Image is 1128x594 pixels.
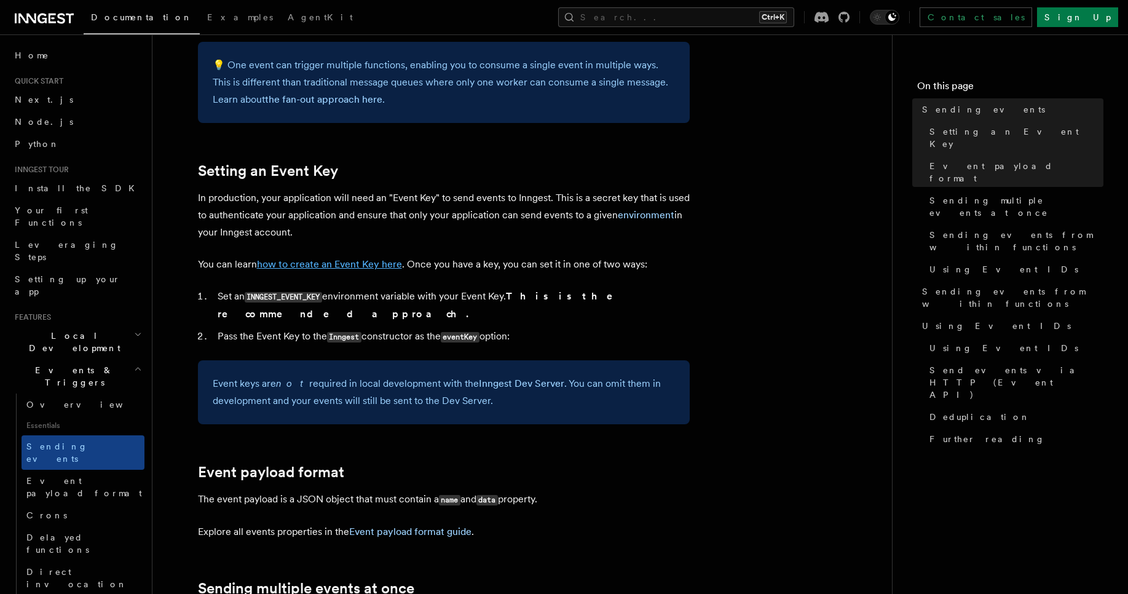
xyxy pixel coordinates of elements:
span: Setting an Event Key [929,125,1103,150]
a: Event payload format [925,155,1103,189]
h4: On this page [917,79,1103,98]
a: the fan-out approach here [265,93,382,105]
span: Sending events from within functions [922,285,1103,310]
a: Inngest Dev Server [479,378,564,389]
span: Setting up your app [15,274,120,296]
li: Set an environment variable with your Event Key. [214,288,690,323]
span: Using Event IDs [929,263,1078,275]
code: INNGEST_EVENT_KEY [245,292,322,303]
a: Leveraging Steps [10,234,144,268]
p: The event payload is a JSON object that must contain a and property. [198,491,690,509]
a: Further reading [925,428,1103,450]
a: Home [10,44,144,66]
button: Local Development [10,325,144,359]
span: Essentials [22,416,144,435]
a: Examples [200,4,280,33]
a: Sending events [22,435,144,470]
span: Sending multiple events at once [929,194,1103,219]
a: Event payload format guide [349,526,471,537]
a: Next.js [10,89,144,111]
button: Toggle dark mode [870,10,899,25]
p: You can learn . Once you have a key, you can set it in one of two ways: [198,256,690,273]
button: Events & Triggers [10,359,144,394]
code: data [476,495,498,505]
span: Examples [207,12,273,22]
code: name [439,495,460,505]
a: Using Event IDs [925,258,1103,280]
span: Deduplication [929,411,1030,423]
a: Overview [22,394,144,416]
span: Further reading [929,433,1045,445]
span: Python [15,139,60,149]
code: eventKey [441,332,479,343]
span: Crons [26,510,67,520]
a: Using Event IDs [917,315,1103,337]
a: Event payload format [22,470,144,504]
a: Setting an Event Key [925,121,1103,155]
span: Event payload format [26,476,142,498]
span: Using Event IDs [922,320,1071,332]
span: Local Development [10,330,134,354]
span: Direct invocation [26,567,127,589]
button: Search...Ctrl+K [558,7,794,27]
a: Crons [22,504,144,526]
a: Sending multiple events at once [925,189,1103,224]
a: environment [618,209,674,221]
span: Using Event IDs [929,342,1078,354]
a: Event payload format [198,464,344,481]
p: In production, your application will need an "Event Key" to send events to Inngest. This is a sec... [198,189,690,241]
span: Send events via HTTP (Event API) [929,364,1103,401]
code: Inngest [327,332,361,343]
span: Events & Triggers [10,364,134,389]
a: Your first Functions [10,199,144,234]
span: Delayed functions [26,533,89,555]
span: AgentKit [288,12,353,22]
a: Node.js [10,111,144,133]
span: Home [15,49,49,61]
span: Sending events from within functions [929,229,1103,253]
span: Documentation [91,12,192,22]
a: Send events via HTTP (Event API) [925,359,1103,406]
span: Inngest tour [10,165,69,175]
span: Node.js [15,117,73,127]
p: Explore all events properties in the . [198,523,690,541]
a: AgentKit [280,4,360,33]
span: Your first Functions [15,205,88,228]
a: Sign Up [1037,7,1118,27]
span: Features [10,312,51,322]
span: Install the SDK [15,183,142,193]
a: Sending events from within functions [917,280,1103,315]
a: Documentation [84,4,200,34]
span: Sending events [26,442,88,464]
a: Deduplication [925,406,1103,428]
li: Pass the Event Key to the constructor as the option: [214,328,690,346]
a: Using Event IDs [925,337,1103,359]
span: Quick start [10,76,63,86]
a: Python [10,133,144,155]
p: Event keys are required in local development with the . You can omit them in development and your... [213,375,675,410]
a: Install the SDK [10,177,144,199]
kbd: Ctrl+K [759,11,787,23]
span: Sending events [922,103,1045,116]
a: Sending events from within functions [925,224,1103,258]
a: Delayed functions [22,526,144,561]
p: 💡 One event can trigger multiple functions, enabling you to consume a single event in multiple wa... [213,57,675,108]
a: Sending events [917,98,1103,121]
em: not [276,378,309,389]
a: how to create an Event Key here [257,258,402,270]
a: Setting up your app [10,268,144,303]
span: Next.js [15,95,73,105]
span: Leveraging Steps [15,240,119,262]
a: Contact sales [920,7,1032,27]
a: Setting an Event Key [198,162,338,180]
span: Event payload format [929,160,1103,184]
span: Overview [26,400,153,410]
